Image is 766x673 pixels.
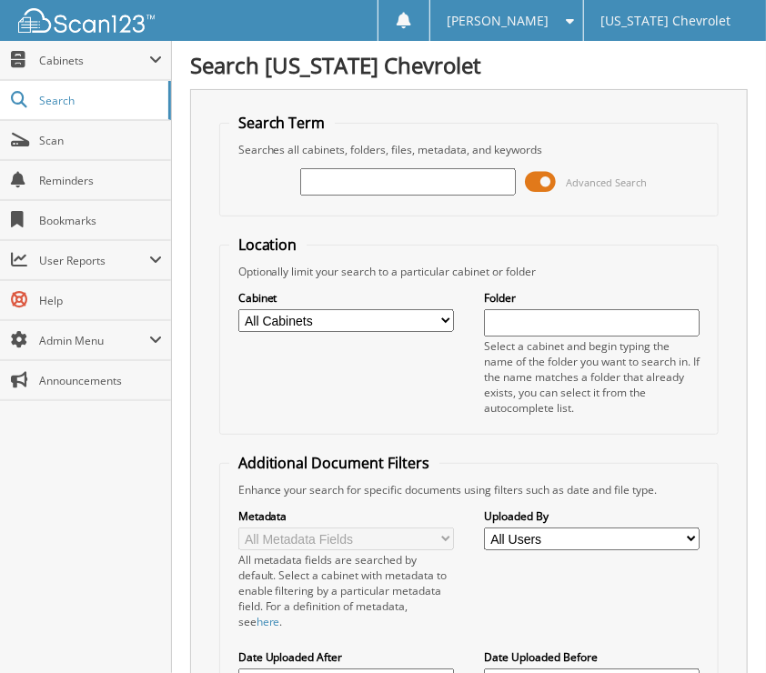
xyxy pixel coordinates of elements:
a: here [257,614,280,629]
span: [US_STATE] Chevrolet [600,15,731,26]
span: Help [39,293,162,308]
span: Search [39,93,159,108]
label: Metadata [238,508,454,524]
img: scan123-logo-white.svg [18,8,155,33]
span: Advanced Search [566,176,647,189]
span: User Reports [39,253,149,268]
div: Enhance your search for specific documents using filters such as date and file type. [229,482,710,497]
span: Scan [39,133,162,148]
span: Announcements [39,373,162,388]
span: [PERSON_NAME] [448,15,549,26]
div: Select a cabinet and begin typing the name of the folder you want to search in. If the name match... [484,338,700,416]
label: Date Uploaded After [238,649,454,665]
label: Cabinet [238,290,454,306]
label: Date Uploaded Before [484,649,700,665]
span: Admin Menu [39,333,149,348]
legend: Location [229,235,307,255]
legend: Search Term [229,113,335,133]
div: Searches all cabinets, folders, files, metadata, and keywords [229,142,710,157]
label: Folder [484,290,700,306]
legend: Additional Document Filters [229,453,439,473]
span: Cabinets [39,53,149,68]
h1: Search [US_STATE] Chevrolet [190,50,748,80]
div: Optionally limit your search to a particular cabinet or folder [229,264,710,279]
span: Bookmarks [39,213,162,228]
span: Reminders [39,173,162,188]
label: Uploaded By [484,508,700,524]
div: All metadata fields are searched by default. Select a cabinet with metadata to enable filtering b... [238,552,454,629]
